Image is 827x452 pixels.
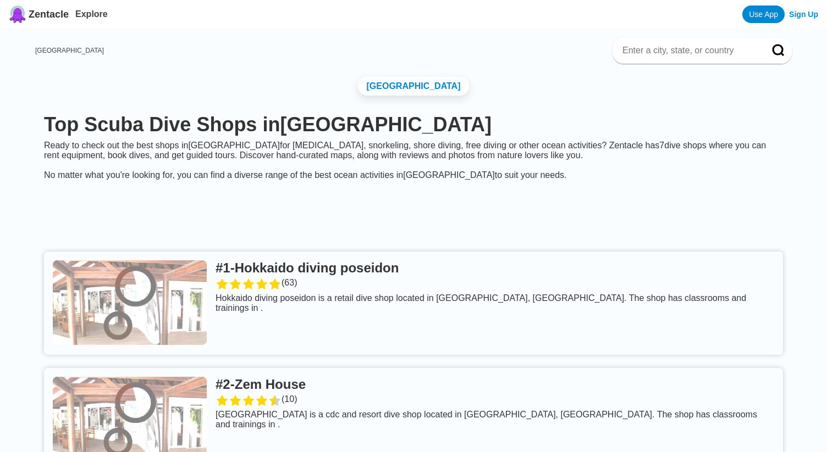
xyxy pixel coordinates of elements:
[621,45,757,56] input: Enter a city, state, or country
[742,5,785,23] a: Use App
[29,9,69,20] span: Zentacle
[9,5,26,23] img: Zentacle logo
[9,5,69,23] a: Zentacle logoZentacle
[147,189,680,238] iframe: Advertisement
[35,47,104,54] a: [GEOGRAPHIC_DATA]
[35,141,792,180] div: Ready to check out the best shops in [GEOGRAPHIC_DATA] for [MEDICAL_DATA], snorkeling, shore divi...
[789,10,818,19] a: Sign Up
[44,113,783,136] h1: Top Scuba Dive Shops in [GEOGRAPHIC_DATA]
[358,77,470,96] a: [GEOGRAPHIC_DATA]
[75,9,108,19] a: Explore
